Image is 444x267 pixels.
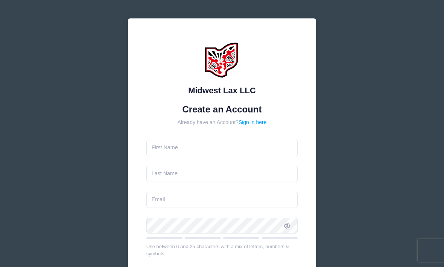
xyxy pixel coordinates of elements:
[199,37,245,82] img: Midwest Lax LLC
[146,166,298,182] input: Last Name
[146,140,298,156] input: First Name
[146,118,298,126] div: Already have an Account?
[146,84,298,97] div: Midwest Lax LLC
[146,243,298,258] div: Use between 6 and 25 characters with a mix of letters, numbers & symbols.
[239,119,267,125] a: Sign in here
[146,192,298,208] input: Email
[146,104,298,115] h1: Create an Account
